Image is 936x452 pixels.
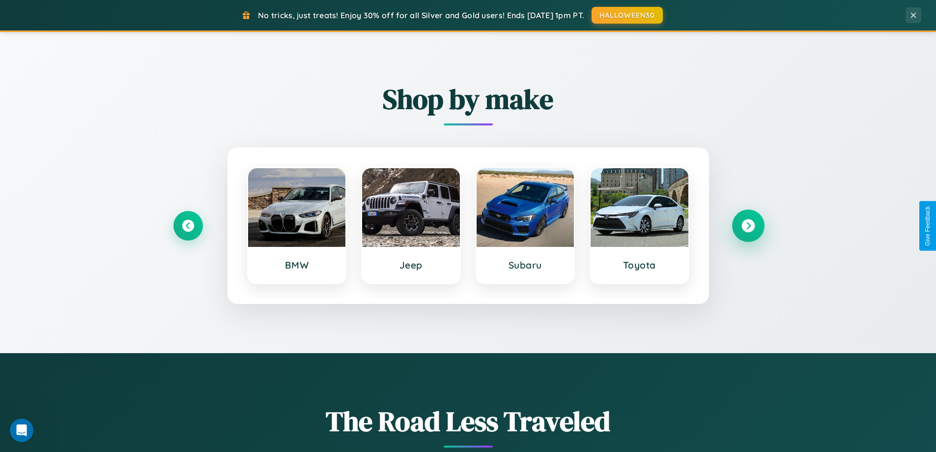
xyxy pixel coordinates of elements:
div: Give Feedback [924,206,931,246]
h3: Subaru [486,259,565,271]
h3: Jeep [372,259,450,271]
iframe: Intercom live chat [10,419,33,442]
h3: BMW [258,259,336,271]
h1: The Road Less Traveled [173,402,763,440]
button: HALLOWEEN30 [592,7,663,24]
h2: Shop by make [173,80,763,118]
span: No tricks, just treats! Enjoy 30% off for all Silver and Gold users! Ends [DATE] 1pm PT. [258,10,584,20]
h3: Toyota [600,259,679,271]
